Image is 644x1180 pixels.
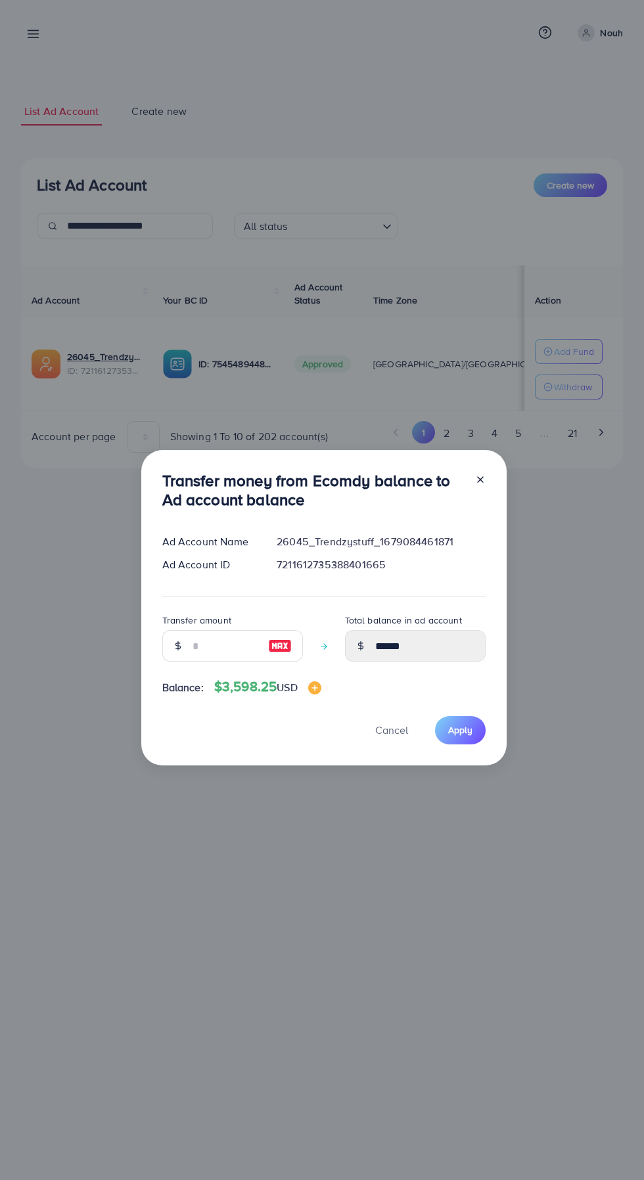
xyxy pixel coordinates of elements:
div: 7211612735388401665 [266,557,495,572]
span: Cancel [375,723,408,737]
label: Transfer amount [162,614,231,627]
img: image [308,681,321,694]
span: Apply [448,723,472,737]
div: 26045_Trendzystuff_1679084461871 [266,534,495,549]
h4: $3,598.25 [214,679,321,695]
img: image [268,638,292,654]
button: Cancel [359,716,425,744]
button: Apply [435,716,486,744]
div: Ad Account Name [152,534,267,549]
label: Total balance in ad account [345,614,462,627]
h3: Transfer money from Ecomdy balance to Ad account balance [162,471,465,509]
span: USD [277,680,297,694]
div: Ad Account ID [152,557,267,572]
span: Balance: [162,680,204,695]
